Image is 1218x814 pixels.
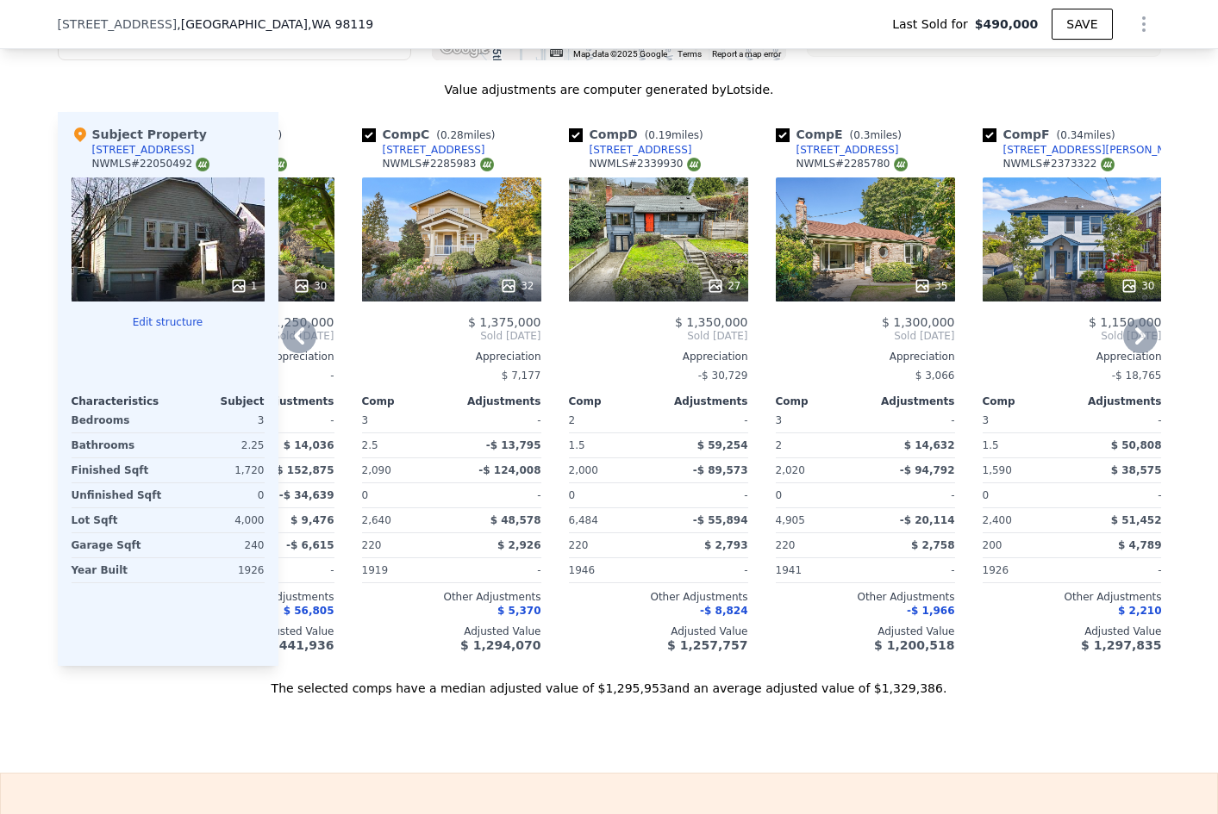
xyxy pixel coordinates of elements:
[900,514,955,526] span: -$ 20,114
[72,508,165,532] div: Lot Sqft
[776,329,955,343] span: Sold [DATE]
[261,315,334,329] span: $ 1,250,000
[362,558,448,582] div: 1919
[436,38,493,60] img: Google
[983,143,1183,157] a: [STREET_ADDRESS][PERSON_NAME]
[248,408,334,432] div: -
[697,439,748,451] span: $ 59,254
[704,539,747,551] span: $ 2,793
[1003,143,1183,157] div: [STREET_ADDRESS][PERSON_NAME]
[693,464,748,476] span: -$ 89,573
[286,539,334,551] span: -$ 6,615
[569,464,598,476] span: 2,000
[1118,605,1161,617] span: $ 2,210
[569,126,710,143] div: Comp D
[569,143,692,157] a: [STREET_ADDRESS]
[865,395,955,408] div: Adjustments
[253,638,334,652] span: $ 1,441,936
[869,483,955,507] div: -
[776,514,805,526] span: 4,905
[1127,7,1161,41] button: Show Options
[590,157,701,171] div: NWMLS # 2339930
[853,129,870,141] span: 0.3
[72,395,168,408] div: Characteristics
[687,158,701,171] img: NWMLS Logo
[293,277,327,295] div: 30
[983,350,1162,364] div: Appreciation
[1076,483,1162,507] div: -
[362,590,541,604] div: Other Adjustments
[1118,539,1161,551] span: $ 4,789
[1101,158,1115,171] img: NWMLS Logo
[452,395,541,408] div: Adjustments
[662,408,748,432] div: -
[983,126,1122,143] div: Comp F
[72,433,165,457] div: Bathrooms
[776,414,783,426] span: 3
[569,395,659,408] div: Comp
[776,539,796,551] span: 220
[429,129,502,141] span: ( miles)
[776,590,955,604] div: Other Adjustments
[436,38,493,60] a: Open this area in Google Maps (opens a new window)
[569,414,576,426] span: 2
[590,143,692,157] div: [STREET_ADDRESS]
[502,370,541,382] span: $ 7,177
[72,408,165,432] div: Bedrooms
[983,414,990,426] span: 3
[455,483,541,507] div: -
[172,408,265,432] div: 3
[569,514,598,526] span: 6,484
[177,16,373,33] span: , [GEOGRAPHIC_DATA]
[698,370,748,382] span: -$ 30,729
[455,558,541,582] div: -
[983,329,1162,343] span: Sold [DATE]
[983,395,1072,408] div: Comp
[569,539,589,551] span: 220
[983,489,990,501] span: 0
[776,143,899,157] a: [STREET_ADDRESS]
[362,350,541,364] div: Appreciation
[693,514,748,526] span: -$ 55,894
[648,129,671,141] span: 0.19
[172,533,265,557] div: 240
[230,277,258,295] div: 1
[362,539,382,551] span: 220
[1089,315,1162,329] span: $ 1,150,000
[550,49,562,57] button: Keyboard shortcuts
[1076,408,1162,432] div: -
[776,489,783,501] span: 0
[500,277,534,295] div: 32
[362,624,541,638] div: Adjusted Value
[362,143,485,157] a: [STREET_ADDRESS]
[486,439,541,451] span: -$ 13,795
[569,558,655,582] div: 1946
[440,129,464,141] span: 0.28
[1050,129,1122,141] span: ( miles)
[983,558,1069,582] div: 1926
[1076,558,1162,582] div: -
[662,558,748,582] div: -
[707,277,740,295] div: 27
[904,439,955,451] span: $ 14,632
[900,464,955,476] span: -$ 94,792
[638,129,710,141] span: ( miles)
[362,126,503,143] div: Comp C
[776,350,955,364] div: Appreciation
[843,129,909,141] span: ( miles)
[712,49,781,59] a: Report a map error
[480,158,494,171] img: NWMLS Logo
[1111,514,1162,526] span: $ 51,452
[914,277,947,295] div: 35
[290,514,334,526] span: $ 9,476
[497,605,540,617] span: $ 5,370
[58,666,1161,697] div: The selected comps have a median adjusted value of $1,295,953 and an average adjusted value of $1...
[882,315,955,329] span: $ 1,300,000
[892,16,975,33] span: Last Sold for
[468,315,541,329] span: $ 1,375,000
[869,558,955,582] div: -
[667,638,747,652] span: $ 1,257,757
[776,464,805,476] span: 2,020
[662,483,748,507] div: -
[455,408,541,432] div: -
